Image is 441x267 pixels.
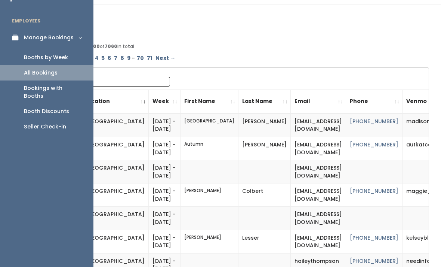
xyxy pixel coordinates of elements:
[238,113,291,137] td: [PERSON_NAME]
[350,234,398,242] a: [PHONE_NUMBER]
[42,43,425,50] div: Displaying Booking of in total
[181,230,238,253] td: [PERSON_NAME]
[126,53,132,64] a: Page 9
[145,53,154,64] a: Page 71
[106,53,112,64] a: Page 6
[119,53,126,64] a: Page 8
[238,137,291,160] td: [PERSON_NAME]
[135,53,145,64] a: Page 70
[291,89,346,113] th: Email: activate to sort column ascending
[291,137,346,160] td: [EMAIL_ADDRESS][DOMAIN_NAME]
[149,113,181,137] td: [DATE] - [DATE]
[154,53,177,64] a: Next →
[81,137,149,160] td: [GEOGRAPHIC_DATA]
[81,183,149,207] td: [GEOGRAPHIC_DATA]
[42,53,425,64] div: Pagination
[24,123,66,131] div: Seller Check-in
[24,69,58,77] div: All Bookings
[149,137,181,160] td: [DATE] - [DATE]
[346,89,403,113] th: Phone: activate to sort column ascending
[181,183,238,207] td: [PERSON_NAME]
[24,107,69,115] div: Booth Discounts
[350,118,398,125] a: [PHONE_NUMBER]
[81,160,149,183] td: [GEOGRAPHIC_DATA]
[350,257,398,265] a: [PHONE_NUMBER]
[132,53,135,64] span: …
[105,43,117,49] b: 7060
[24,34,74,42] div: Manage Bookings
[291,183,346,207] td: [EMAIL_ADDRESS][DOMAIN_NAME]
[238,89,291,113] th: Last Name: activate to sort column ascending
[149,160,181,183] td: [DATE] - [DATE]
[81,230,149,253] td: [GEOGRAPHIC_DATA]
[100,53,106,64] a: Page 5
[47,77,170,87] label: Search:
[238,230,291,253] td: Lesser
[24,54,68,61] div: Booths by Week
[149,183,181,207] td: [DATE] - [DATE]
[24,84,81,100] div: Bookings with Booths
[291,160,346,183] td: [EMAIL_ADDRESS][DOMAIN_NAME]
[149,207,181,230] td: [DATE] - [DATE]
[181,113,238,137] td: [GEOGRAPHIC_DATA]
[81,113,149,137] td: [GEOGRAPHIC_DATA]
[350,187,398,195] a: [PHONE_NUMBER]
[93,53,100,64] a: Page 4
[238,183,291,207] td: Colbert
[81,207,149,230] td: [GEOGRAPHIC_DATA]
[350,141,398,148] a: [PHONE_NUMBER]
[291,230,346,253] td: [EMAIL_ADDRESS][DOMAIN_NAME]
[149,230,181,253] td: [DATE] - [DATE]
[181,137,238,160] td: Autumn
[112,53,119,64] a: Page 7
[75,77,170,87] input: Search:
[291,113,346,137] td: [EMAIL_ADDRESS][DOMAIN_NAME]
[149,89,181,113] th: Week: activate to sort column ascending
[181,89,238,113] th: First Name: activate to sort column ascending
[81,89,149,113] th: Location: activate to sort column ascending
[291,207,346,230] td: [EMAIL_ADDRESS][DOMAIN_NAME]
[38,16,429,25] h4: All Bookings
